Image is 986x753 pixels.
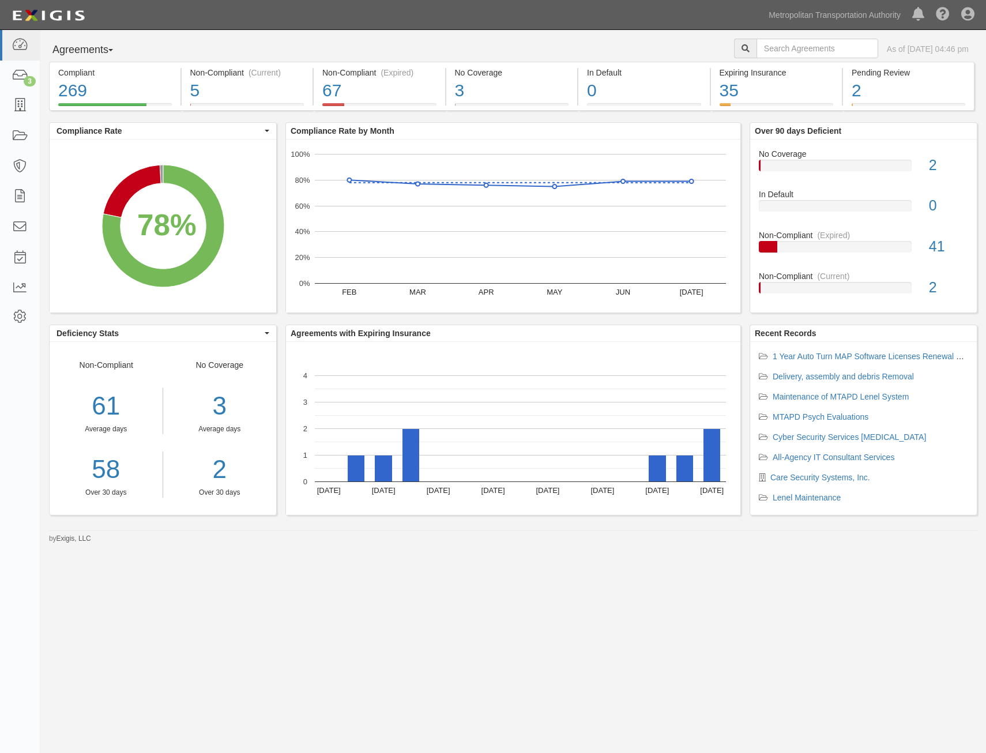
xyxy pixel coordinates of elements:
[755,126,841,135] b: Over 90 days Deficient
[50,424,163,434] div: Average days
[190,78,304,103] div: 5
[852,78,965,103] div: 2
[711,103,842,112] a: Expiring Insurance35
[303,477,307,486] text: 0
[50,140,276,313] svg: A chart.
[479,288,494,296] text: APR
[49,103,180,112] a: Compliant269
[182,103,313,112] a: Non-Compliant(Current)5
[773,372,914,381] a: Delivery, assembly and debris Removal
[58,78,172,103] div: 269
[303,371,307,380] text: 4
[750,148,977,160] div: No Coverage
[757,39,878,58] input: Search Agreements
[750,229,977,241] div: Non-Compliant
[322,67,436,78] div: Non-Compliant (Expired)
[446,103,578,112] a: No Coverage3
[295,253,310,262] text: 20%
[172,488,268,498] div: Over 30 days
[172,424,268,434] div: Average days
[645,486,669,495] text: [DATE]
[299,279,310,288] text: 0%
[455,67,569,78] div: No Coverage
[936,8,950,22] i: Help Center - Complianz
[616,288,630,296] text: JUN
[817,270,849,282] div: (Current)
[50,123,276,139] button: Compliance Rate
[759,229,968,270] a: Non-Compliant(Expired)41
[295,176,310,185] text: 80%
[773,412,868,421] a: MTAPD Psych Evaluations
[759,148,968,189] a: No Coverage2
[50,451,163,488] a: 58
[759,189,968,229] a: In Default0
[547,288,563,296] text: MAY
[291,126,394,135] b: Compliance Rate by Month
[58,67,172,78] div: Compliant
[817,229,850,241] div: (Expired)
[920,155,977,176] div: 2
[303,451,307,460] text: 1
[49,39,136,62] button: Agreements
[755,329,816,338] b: Recent Records
[372,486,396,495] text: [DATE]
[750,270,977,282] div: Non-Compliant
[770,473,870,482] a: Care Security Systems, Inc.
[49,534,91,544] small: by
[322,78,436,103] div: 67
[50,488,163,498] div: Over 30 days
[455,78,569,103] div: 3
[295,201,310,210] text: 60%
[50,325,276,341] button: Deficiency Stats
[249,67,281,78] div: (Current)
[587,67,701,78] div: In Default
[291,150,310,159] text: 100%
[773,392,909,401] a: Maintenance of MTAPD Lenel System
[773,453,894,462] a: All-Agency IT Consultant Services
[409,288,426,296] text: MAR
[50,388,163,424] div: 61
[920,277,977,298] div: 2
[57,125,262,137] span: Compliance Rate
[172,388,268,424] div: 3
[286,140,740,313] svg: A chart.
[759,270,968,303] a: Non-Compliant(Current)2
[24,76,36,86] div: 3
[295,227,310,236] text: 40%
[920,195,977,216] div: 0
[578,103,710,112] a: In Default0
[773,493,841,502] a: Lenel Maintenance
[190,67,304,78] div: Non-Compliant (Current)
[773,432,926,442] a: Cyber Security Services [MEDICAL_DATA]
[172,451,268,488] a: 2
[887,43,969,55] div: As of [DATE] 04:46 pm
[481,486,505,495] text: [DATE]
[314,103,445,112] a: Non-Compliant(Expired)67
[9,5,88,26] img: Logo
[163,359,277,498] div: No Coverage
[920,236,977,257] div: 41
[291,329,431,338] b: Agreements with Expiring Insurance
[57,327,262,339] span: Deficiency Stats
[763,3,906,27] a: Metropolitan Transportation Authority
[700,486,724,495] text: [DATE]
[720,78,834,103] div: 35
[303,424,307,433] text: 2
[286,342,740,515] svg: A chart.
[750,189,977,200] div: In Default
[381,67,413,78] div: (Expired)
[342,288,356,296] text: FEB
[317,486,341,495] text: [DATE]
[137,204,197,246] div: 78%
[50,359,163,498] div: Non-Compliant
[852,67,965,78] div: Pending Review
[720,67,834,78] div: Expiring Insurance
[427,486,450,495] text: [DATE]
[536,486,559,495] text: [DATE]
[57,534,91,543] a: Exigis, LLC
